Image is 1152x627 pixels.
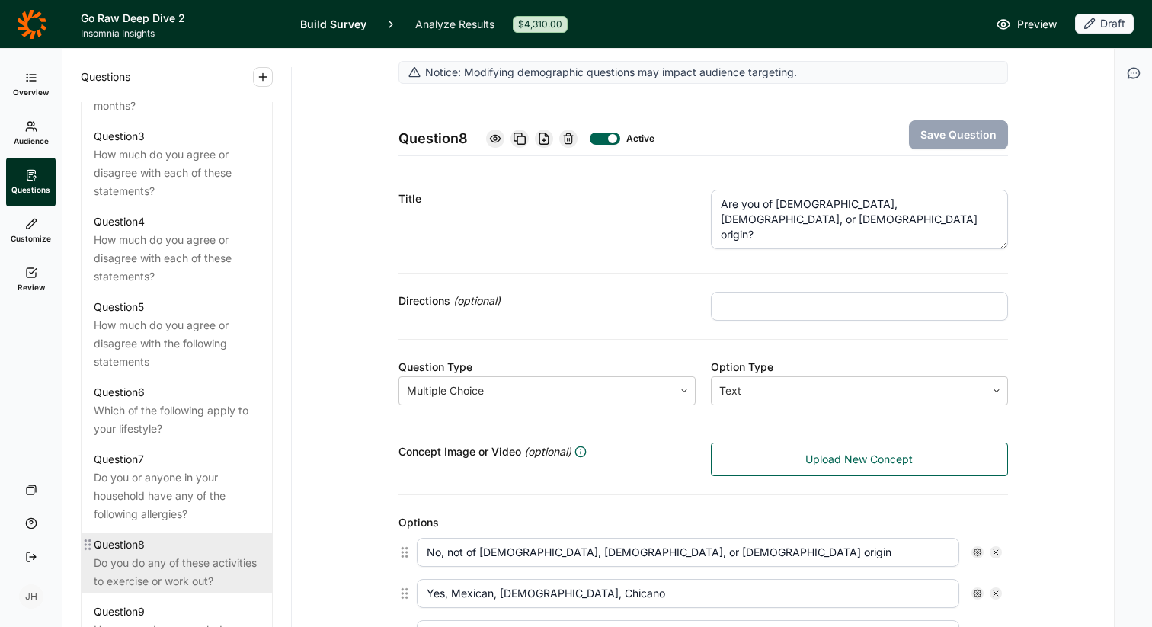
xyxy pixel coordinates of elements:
div: Delete [559,130,578,148]
div: Question Type [398,358,696,376]
div: Question 3 [94,127,145,146]
div: How much do you agree or disagree with the following statements [94,316,260,371]
div: Option Type [711,358,1008,376]
div: Draft [1075,14,1134,34]
div: Question 6 [94,383,145,401]
div: Active [626,133,651,145]
a: Audience [6,109,56,158]
a: Overview [6,60,56,109]
div: How much do you agree or disagree with each of these statements? [94,146,260,200]
div: Options [398,513,1008,532]
span: Preview [1017,15,1057,34]
a: Customize [6,206,56,255]
a: Review [6,255,56,304]
div: Settings [971,587,984,600]
div: Question 5 [94,298,144,316]
a: Preview [996,15,1057,34]
a: Question4How much do you agree or disagree with each of these statements? [82,210,272,289]
a: Questions [6,158,56,206]
span: Questions [81,68,130,86]
div: Do you do any of these activities to exercise or work out? [94,554,260,590]
button: Draft [1075,14,1134,35]
span: Question 8 [398,128,468,149]
div: Question 7 [94,450,144,469]
div: How much do you agree or disagree with each of these statements? [94,231,260,286]
div: Settings [971,546,984,558]
div: Question 4 [94,213,145,231]
div: Do you or anyone in your household have any of the following allergies? [94,469,260,523]
span: Customize [11,233,51,244]
textarea: Are you of [DEMOGRAPHIC_DATA], [DEMOGRAPHIC_DATA], or [DEMOGRAPHIC_DATA] origin? [711,190,1008,249]
a: Question5How much do you agree or disagree with the following statements [82,295,272,374]
span: Review [18,282,45,293]
span: Upload New Concept [805,452,913,467]
span: Questions [11,184,50,195]
span: Overview [13,87,49,98]
button: Save Question [909,120,1008,149]
a: Question8Do you do any of these activities to exercise or work out? [82,533,272,593]
div: $4,310.00 [513,16,568,33]
span: (optional) [524,443,571,461]
div: Concept Image or Video [398,443,696,461]
div: Directions [398,292,696,310]
div: Question 9 [94,603,145,621]
div: Remove [990,546,1002,558]
div: Title [398,190,696,208]
div: JH [19,584,43,609]
div: Remove [990,587,1002,600]
h1: Go Raw Deep Dive 2 [81,9,282,27]
span: Insomnia Insights [81,27,282,40]
a: Question6Which of the following apply to your lifestyle? [82,380,272,441]
div: Which of the following apply to your lifestyle? [94,401,260,438]
div: Question 8 [94,536,145,554]
a: Question7Do you or anyone in your household have any of the following allergies? [82,447,272,526]
span: (optional) [453,292,501,310]
div: Notice: Modifying demographic questions may impact audience targeting. [398,61,1008,84]
a: Question3How much do you agree or disagree with each of these statements? [82,124,272,203]
span: Audience [14,136,49,146]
